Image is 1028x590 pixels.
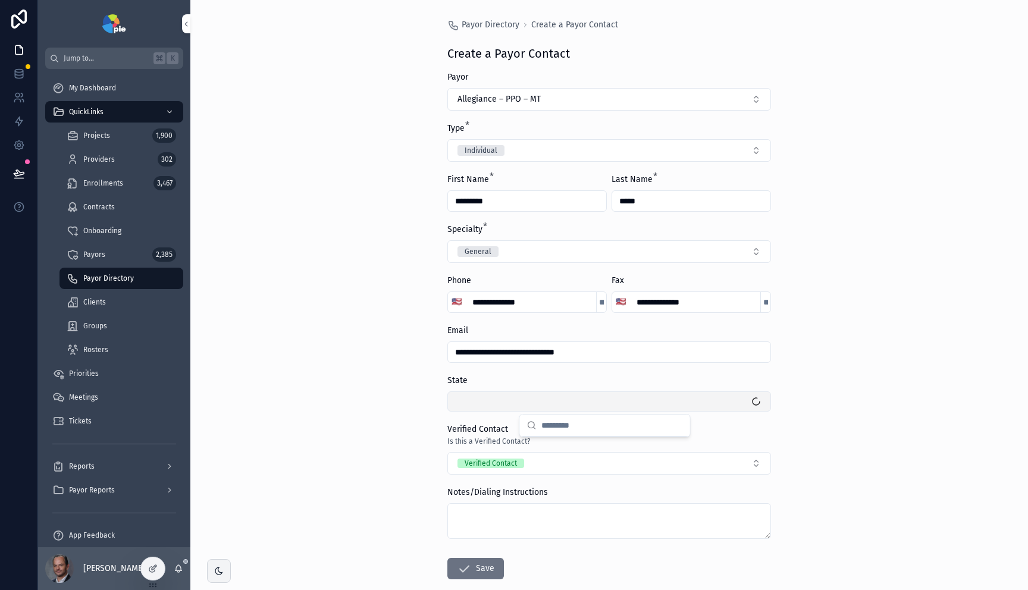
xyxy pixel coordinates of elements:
div: Individual [465,145,497,156]
span: Email [447,325,468,335]
span: Providers [83,155,115,164]
a: Onboarding [59,220,183,241]
span: Priorities [69,369,99,378]
span: K [168,54,177,63]
a: Payor Directory [447,19,519,31]
button: Save [447,558,504,579]
p: [PERSON_NAME] [83,563,145,575]
span: Payor [447,72,468,82]
h1: Create a Payor Contact [447,45,570,62]
a: Clients [59,291,183,313]
a: Contracts [59,196,183,218]
a: Rosters [59,339,183,360]
a: Payor Directory [59,268,183,289]
a: Providers302 [59,149,183,170]
a: My Dashboard [45,77,183,99]
span: Tickets [69,416,92,426]
span: My Dashboard [69,83,116,93]
button: Select Button [612,291,629,313]
span: Payors [83,250,105,259]
a: Reports [45,456,183,477]
button: Jump to...K [45,48,183,69]
button: Select Button [447,139,771,162]
span: Meetings [69,393,98,402]
span: Groups [83,321,107,331]
span: Verified Contact [447,424,508,434]
span: Payor Directory [462,19,519,31]
div: scrollable content [38,69,190,547]
a: Payors2,385 [59,244,183,265]
a: Enrollments3,467 [59,172,183,194]
a: Projects1,900 [59,125,183,146]
a: QuickLinks [45,101,183,123]
span: Phone [447,275,471,285]
div: 3,467 [153,176,176,190]
span: Enrollments [83,178,123,188]
img: App logo [102,14,126,33]
div: Verified Contact [465,459,517,468]
span: Rosters [83,345,108,354]
span: Allegiance – PPO – MT [457,93,541,105]
span: Clients [83,297,106,307]
span: Payor Reports [69,485,115,495]
span: 🇺🇸 [616,296,626,308]
a: Create a Payor Contact [531,19,618,31]
span: Projects [83,131,110,140]
button: Select Button [447,88,771,111]
a: Meetings [45,387,183,408]
button: Select Button [447,240,771,263]
button: Select Button [448,291,465,313]
span: Jump to... [64,54,149,63]
div: 2,385 [152,247,176,262]
span: Payor Directory [83,274,134,283]
span: Type [447,123,465,133]
span: QuickLinks [69,107,104,117]
span: Onboarding [83,226,121,236]
span: State [447,375,468,385]
span: Specialty [447,224,482,234]
span: App Feedback [69,531,115,540]
span: 🇺🇸 [452,296,462,308]
span: Fax [612,275,624,285]
span: Notes/Dialing Instructions [447,487,548,497]
div: 302 [158,152,176,167]
button: Select Button [447,452,771,475]
a: App Feedback [45,525,183,546]
span: Last Name [612,174,653,184]
div: General [465,246,491,257]
a: Tickets [45,410,183,432]
span: Contracts [83,202,115,212]
span: First Name [447,174,489,184]
a: Payor Reports [45,479,183,501]
div: 1,900 [152,128,176,143]
button: Unselect GENERAL [457,246,499,258]
a: Groups [59,315,183,337]
span: Reports [69,462,95,471]
a: Priorities [45,363,183,384]
span: Is this a Verified Contact? [447,437,531,446]
button: Select Button [447,391,771,412]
